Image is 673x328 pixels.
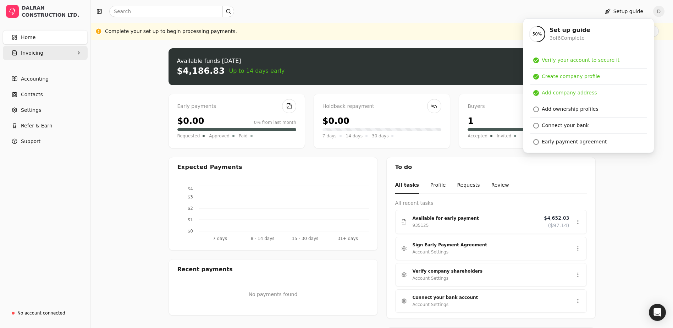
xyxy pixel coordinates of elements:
div: Set up guide [550,26,590,34]
button: All tasks [395,177,419,194]
a: Contacts [3,87,88,102]
div: 3 of 6 Complete [550,34,590,42]
span: Home [21,34,35,41]
div: Add company address [542,89,597,97]
p: No payments found [177,291,369,298]
div: Early payments [177,103,296,110]
div: Create company profile [542,73,600,80]
tspan: $1 [187,217,193,222]
span: Approved [209,132,230,140]
span: 7 days [322,132,337,140]
tspan: 8 - 14 days [250,236,274,241]
span: Invoicing [21,49,43,57]
span: Refer & Earn [21,122,53,130]
span: $4,652.03 [544,214,569,222]
div: Available for early payment [413,215,539,222]
div: Expected Payments [177,163,242,171]
div: No account connected [17,310,65,316]
div: Verify your account to secure it [542,56,619,64]
span: Accounting [21,75,49,83]
tspan: 7 days [213,236,227,241]
div: Available funds [DATE] [177,57,285,65]
span: Up to 14 days early [229,67,285,75]
a: Home [3,30,88,44]
button: Review [491,177,509,194]
div: $4,186.83 [177,65,225,77]
div: Account Settings [413,275,448,282]
button: Support [3,134,88,148]
span: Invited [497,132,511,140]
tspan: 31+ days [337,236,358,241]
div: Early payment agreement [542,138,607,146]
div: 0% from last month [254,119,296,126]
span: 30 days [372,132,388,140]
tspan: $3 [187,195,193,199]
span: Requested [177,132,200,140]
div: Recent payments [169,259,377,279]
div: $0.00 [322,115,349,127]
div: DALRAN CONSTRUCTION LTD. [22,4,84,18]
div: Buyers [468,103,586,110]
div: To do [387,157,595,177]
div: Holdback repayment [322,103,441,110]
span: Settings [21,106,41,114]
div: Sign Early Payment Agreement [413,241,564,248]
div: 935125 [413,222,429,229]
tspan: $0 [187,229,193,234]
span: Contacts [21,91,43,98]
span: Accepted [468,132,487,140]
span: 50 % [533,31,542,37]
div: Complete your set up to begin processing payments. [105,28,237,35]
span: Paid [239,132,248,140]
tspan: $4 [187,186,193,191]
button: D [653,6,664,17]
tspan: $2 [187,206,193,211]
div: Open Intercom Messenger [649,304,666,321]
a: Accounting [3,72,88,86]
div: Account Settings [413,301,448,308]
button: Requests [457,177,480,194]
span: Support [21,138,40,145]
div: Connect your bank [542,122,589,129]
div: $0.00 [177,115,204,127]
button: Refer & Earn [3,119,88,133]
a: No account connected [3,307,88,319]
tspan: 15 - 30 days [292,236,318,241]
div: 1 [468,115,474,127]
div: Setup guide [523,18,654,153]
span: ($97.14) [548,222,569,229]
input: Search [109,6,234,17]
a: Settings [3,103,88,117]
div: Verify company shareholders [413,268,564,275]
button: Invoicing [3,46,88,60]
div: Account Settings [413,248,448,256]
div: All recent tasks [395,199,587,207]
div: Add ownership profiles [542,105,598,113]
button: Profile [430,177,446,194]
button: Setup guide [599,6,649,17]
div: Connect your bank account [413,294,564,301]
span: 14 days [346,132,363,140]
